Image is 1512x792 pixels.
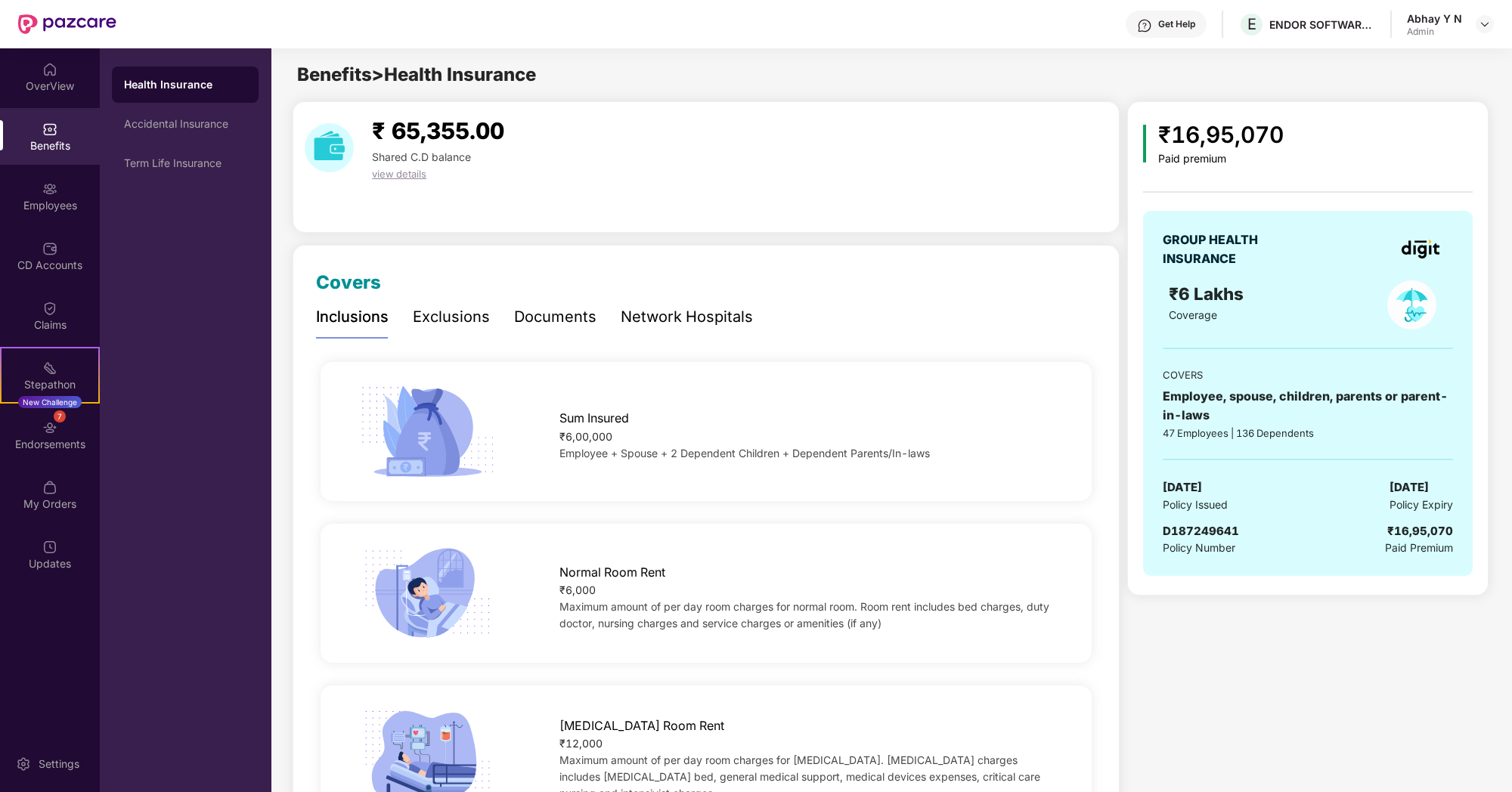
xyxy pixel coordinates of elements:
[559,563,665,582] span: Normal Room Rent
[621,305,753,329] div: Network Hospitals
[559,409,629,428] span: Sum Insured
[42,62,57,77] img: svg+xml;base64,PHN2ZyBpZD0iSG9tZSIgeG1sbnM9Imh0dHA6Ly93d3cudzMub3JnLzIwMDAvc3ZnIiB3aWR0aD0iMjAiIG...
[42,241,57,256] img: svg+xml;base64,PHN2ZyBpZD0iQ0RfQWNjb3VudHMiIGRhdGEtbmFtZT0iQ0QgQWNjb3VudHMiIHhtbG5zPSJodHRwOi8vd3...
[1169,308,1217,321] span: Coverage
[1163,367,1453,382] div: COVERS
[1158,153,1284,166] div: Paid premium
[18,14,116,34] img: New Pazcare Logo
[1387,522,1453,540] div: ₹16,95,070
[1163,425,1453,441] div: 47 Employees | 136 Dependents
[559,447,930,459] span: Employee + Spouse + 2 Dependent Children + Dependent Parents/In-laws
[559,582,1057,599] div: ₹6,000
[42,181,57,196] img: svg+xml;base64,PHN2ZyBpZD0iRW1wbG95ZWVzIiB4bWxucz0iaHR0cDovL3d3dy53My5vcmcvMjAwMC9zdmciIHdpZHRoPS...
[124,77,246,92] div: Health Insurance
[2,377,98,392] div: Stepathon
[1385,540,1453,556] span: Paid Premium
[1402,240,1439,258] img: insurerLogo
[355,381,500,482] img: icon
[1479,18,1491,30] img: svg+xml;base64,PHN2ZyBpZD0iRHJvcGRvd24tMzJ4MzIiIHhtbG5zPSJodHRwOi8vd3d3LnczLm9yZy8yMDAwL3N2ZyIgd2...
[1137,18,1152,33] img: svg+xml;base64,PHN2ZyBpZD0iSGVscC0zMngzMiIgeG1sbnM9Imh0dHA6Ly93d3cudzMub3JnLzIwMDAvc3ZnIiB3aWR0aD...
[559,735,1057,752] div: ₹12,000
[559,716,724,735] span: [MEDICAL_DATA] Room Rent
[1163,497,1228,513] span: Policy Issued
[54,410,66,422] div: 7
[372,117,504,144] span: ₹ 65,355.00
[1269,17,1375,32] div: ENDOR SOFTWARE PRIVATE LIMITED
[1143,125,1147,162] img: icon
[1163,524,1239,538] span: D187249641
[372,168,426,180] span: view details
[1390,478,1429,497] span: [DATE]
[316,271,381,293] span: Covers
[305,123,354,172] img: download
[514,305,596,329] div: Documents
[42,301,57,316] img: svg+xml;base64,PHN2ZyBpZD0iQ2xhaW0iIHhtbG5zPSJodHRwOi8vd3d3LnczLm9yZy8yMDAwL3N2ZyIgd2lkdGg9IjIwIi...
[18,396,82,408] div: New Challenge
[1163,478,1202,497] span: [DATE]
[1247,15,1256,33] span: E
[372,150,471,163] span: Shared C.D balance
[559,428,1057,445] div: ₹6,00,000
[42,480,57,495] img: svg+xml;base64,PHN2ZyBpZD0iTXlfT3JkZXJzIiBkYXRhLW5hbWU9Ik15IE9yZGVycyIgeG1sbnM9Imh0dHA6Ly93d3cudz...
[1163,541,1235,554] span: Policy Number
[355,543,500,644] img: icon
[124,157,246,169] div: Term Life Insurance
[297,63,536,85] span: Benefits > Health Insurance
[1158,117,1284,153] div: ₹16,95,070
[42,122,57,137] img: svg+xml;base64,PHN2ZyBpZD0iQmVuZWZpdHMiIHhtbG5zPSJodHRwOi8vd3d3LnczLm9yZy8yMDAwL3N2ZyIgd2lkdGg9Ij...
[124,118,246,130] div: Accidental Insurance
[1390,497,1453,513] span: Policy Expiry
[316,305,389,329] div: Inclusions
[1158,18,1195,30] div: Get Help
[42,420,57,435] img: svg+xml;base64,PHN2ZyBpZD0iRW5kb3JzZW1lbnRzIiB4bWxucz0iaHR0cDovL3d3dy53My5vcmcvMjAwMC9zdmciIHdpZH...
[1163,387,1453,425] div: Employee, spouse, children, parents or parent-in-laws
[559,600,1049,630] span: Maximum amount of per day room charges for normal room. Room rent includes bed charges, duty doct...
[1407,26,1462,38] div: Admin
[1407,11,1462,26] div: Abhay Y N
[42,360,57,376] img: svg+xml;base64,PHN2ZyB4bWxucz0iaHR0cDovL3d3dy53My5vcmcvMjAwMC9zdmciIHdpZHRoPSIyMSIgaGVpZ2h0PSIyMC...
[1163,230,1295,268] div: GROUP HEALTH INSURANCE
[34,756,84,772] div: Settings
[413,305,490,329] div: Exclusions
[1169,283,1248,304] span: ₹6 Lakhs
[16,756,31,772] img: svg+xml;base64,PHN2ZyBpZD0iU2V0dGluZy0yMHgyMCIgeG1sbnM9Imh0dHA6Ly93d3cudzMub3JnLzIwMDAvc3ZnIiB3aW...
[1387,280,1436,329] img: policyIcon
[42,540,57,555] img: svg+xml;base64,PHN2ZyBpZD0iVXBkYXRlZCIgeG1sbnM9Imh0dHA6Ly93d3cudzMub3JnLzIwMDAvc3ZnIiB3aWR0aD0iMj...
